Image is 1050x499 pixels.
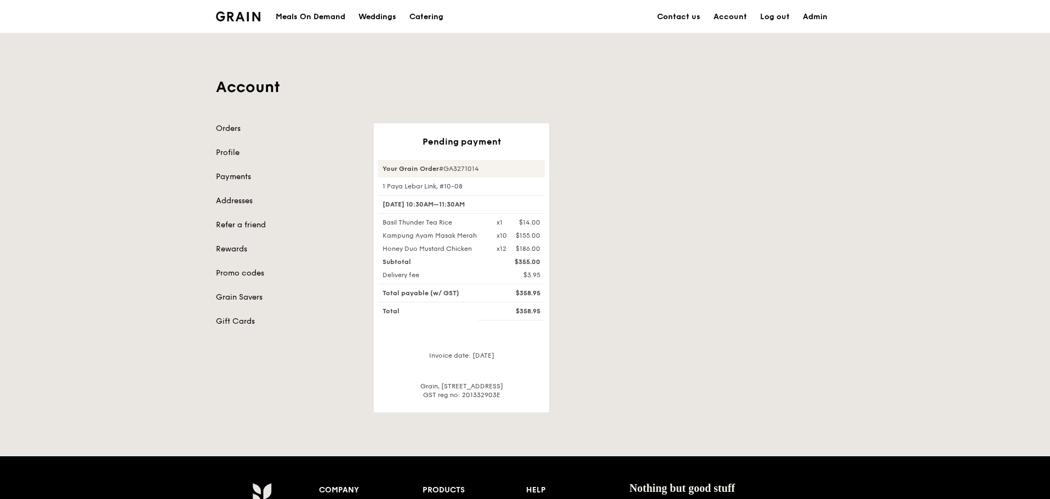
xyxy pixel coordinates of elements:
[216,316,361,327] a: Gift Cards
[516,231,540,240] div: $155.00
[497,218,503,227] div: x1
[490,289,547,297] div: $358.95
[378,136,545,147] div: Pending payment
[383,165,439,173] strong: Your Grain Order
[490,307,547,316] div: $358.95
[376,244,490,253] div: Honey Duo Mustard Chicken
[216,244,361,255] a: Rewards
[376,231,490,240] div: Kampung Ayam Masak Merah
[376,271,490,279] div: Delivery fee
[490,257,547,266] div: $355.00
[650,1,707,33] a: Contact us
[490,271,547,279] div: $3.95
[423,483,526,498] div: Products
[216,123,361,134] a: Orders
[516,244,540,253] div: $186.00
[216,77,834,97] h1: Account
[376,307,490,316] div: Total
[216,171,361,182] a: Payments
[409,1,443,33] div: Catering
[276,1,345,33] div: Meals On Demand
[519,218,540,227] div: $14.00
[378,195,545,214] div: [DATE] 10:30AM–11:30AM
[378,382,545,399] div: Grain, [STREET_ADDRESS] GST reg no: 201332903E
[383,289,459,297] span: Total payable (w/ GST)
[497,231,507,240] div: x10
[216,196,361,207] a: Addresses
[216,147,361,158] a: Profile
[376,218,490,227] div: Basil Thunder Tea Rice
[403,1,450,33] a: Catering
[378,160,545,177] div: #GA3271014
[216,268,361,279] a: Promo codes
[319,483,423,498] div: Company
[754,1,796,33] a: Log out
[216,220,361,231] a: Refer a friend
[796,1,834,33] a: Admin
[526,483,630,498] div: Help
[378,351,545,369] div: Invoice date: [DATE]
[358,1,396,33] div: Weddings
[352,1,403,33] a: Weddings
[216,12,260,21] img: Grain
[629,482,735,494] span: Nothing but good stuff
[376,257,490,266] div: Subtotal
[497,244,506,253] div: x12
[378,182,545,191] div: 1 Paya Lebar Link, #10-08
[216,292,361,303] a: Grain Savers
[707,1,754,33] a: Account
